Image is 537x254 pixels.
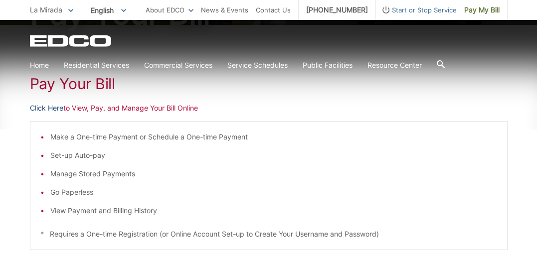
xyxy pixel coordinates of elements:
[227,60,288,71] a: Service Schedules
[256,4,291,15] a: Contact Us
[50,168,497,179] li: Manage Stored Payments
[50,205,497,216] li: View Payment and Billing History
[64,60,129,71] a: Residential Services
[30,103,508,114] p: to View, Pay, and Manage Your Bill Online
[30,35,113,47] a: EDCD logo. Return to the homepage.
[146,4,193,15] a: About EDCO
[30,75,508,93] h1: Pay Your Bill
[30,5,62,14] span: La Mirada
[40,229,497,240] p: * Requires a One-time Registration (or Online Account Set-up to Create Your Username and Password)
[303,60,353,71] a: Public Facilities
[30,60,49,71] a: Home
[464,4,500,15] span: Pay My Bill
[201,4,248,15] a: News & Events
[50,150,497,161] li: Set-up Auto-pay
[50,187,497,198] li: Go Paperless
[83,2,134,18] span: English
[144,60,212,71] a: Commercial Services
[50,131,497,142] li: Make a One-time Payment or Schedule a One-time Payment
[367,60,422,71] a: Resource Center
[30,103,63,114] a: Click Here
